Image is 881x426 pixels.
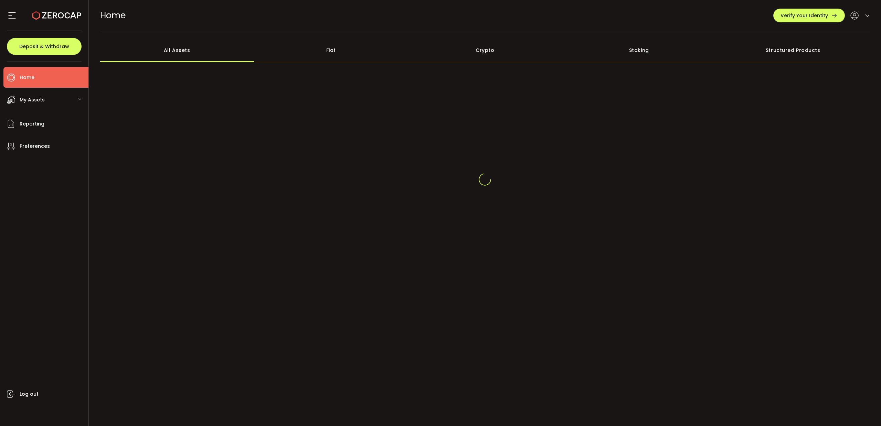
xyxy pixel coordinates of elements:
[20,73,34,83] span: Home
[19,44,69,49] span: Deposit & Withdraw
[716,38,870,62] div: Structured Products
[781,13,828,18] span: Verify Your Identity
[7,38,82,55] button: Deposit & Withdraw
[408,38,562,62] div: Crypto
[562,38,716,62] div: Staking
[100,9,126,21] span: Home
[254,38,408,62] div: Fiat
[20,389,39,399] span: Log out
[20,119,44,129] span: Reporting
[773,9,845,22] button: Verify Your Identity
[20,141,50,151] span: Preferences
[100,38,254,62] div: All Assets
[20,95,45,105] span: My Assets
